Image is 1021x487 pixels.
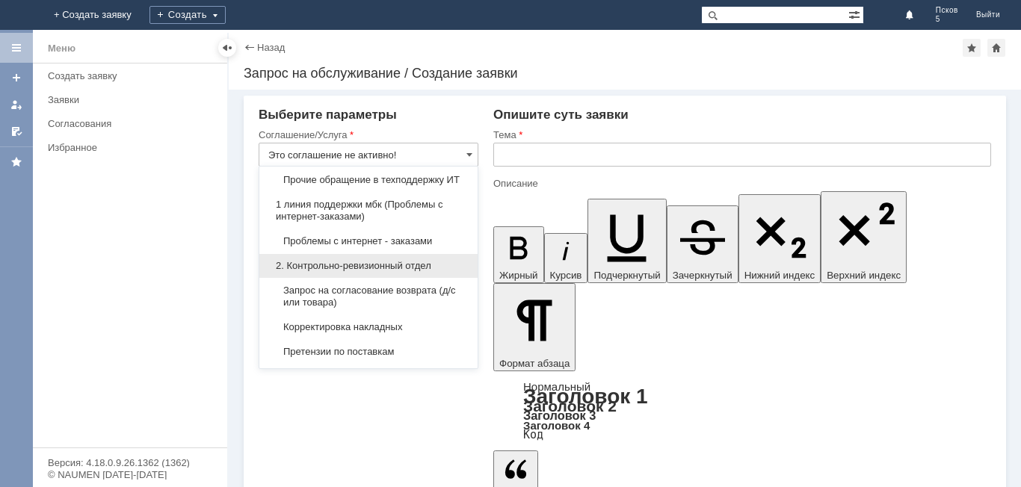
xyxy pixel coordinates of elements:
button: Верхний индекс [821,191,907,283]
a: Мои согласования [4,120,28,143]
span: 1 линия поддержки мбк (Проблемы с интернет-заказами) [268,199,469,223]
div: Формат абзаца [493,382,991,440]
div: Согласования [48,118,218,129]
span: Верхний индекс [827,270,901,281]
a: Код [523,428,543,441]
button: Нижний индекс [738,194,821,283]
a: Заявки [42,88,224,111]
div: Создать [149,6,226,24]
a: Назад [257,42,285,53]
span: Проблемы с интернет - заказами [268,235,469,247]
span: Запрос на согласование возврата (д/с или товара) [268,285,469,308]
span: Псков [936,6,958,15]
button: Формат абзаца [493,283,576,371]
a: Заголовок 4 [523,419,590,432]
div: Избранное [48,142,202,153]
a: Создать заявку [42,64,224,87]
div: Описание [493,179,988,188]
a: Мои заявки [4,93,28,117]
a: Заголовок 2 [523,397,617,415]
div: Заявки [48,94,218,105]
button: Подчеркнутый [587,199,666,283]
span: Прочие обращение в техподдержку ИТ [268,174,469,186]
button: Курсив [544,233,588,283]
div: Создать заявку [48,70,218,81]
button: Зачеркнутый [667,205,738,283]
div: Меню [48,40,75,58]
div: Добавить в избранное [963,39,981,57]
a: Нормальный [523,380,590,393]
div: Запрос на обслуживание / Создание заявки [244,66,1006,81]
span: Нижний индекс [744,270,815,281]
span: Расширенный поиск [848,7,863,21]
span: Претензии по поставкам [268,346,469,358]
div: Сделать домашней страницей [987,39,1005,57]
a: Заголовок 3 [523,409,596,422]
span: Корректировка накладных [268,321,469,333]
span: Выберите параметры [259,108,397,122]
span: 5 [936,15,958,24]
span: Формат абзаца [499,358,570,369]
div: Тема [493,130,988,140]
div: Версия: 4.18.0.9.26.1362 (1362) [48,458,212,468]
span: 2. Контрольно-ревизионный отдел [268,260,469,272]
a: Согласования [42,112,224,135]
span: Жирный [499,270,538,281]
span: Подчеркнутый [593,270,660,281]
div: © NAUMEN [DATE]-[DATE] [48,470,212,480]
span: Опишите суть заявки [493,108,629,122]
span: Зачеркнутый [673,270,732,281]
div: Скрыть меню [218,39,236,57]
a: Заголовок 1 [523,385,648,408]
span: Курсив [550,270,582,281]
button: Жирный [493,226,544,283]
a: Создать заявку [4,66,28,90]
div: Соглашение/Услуга [259,130,475,140]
